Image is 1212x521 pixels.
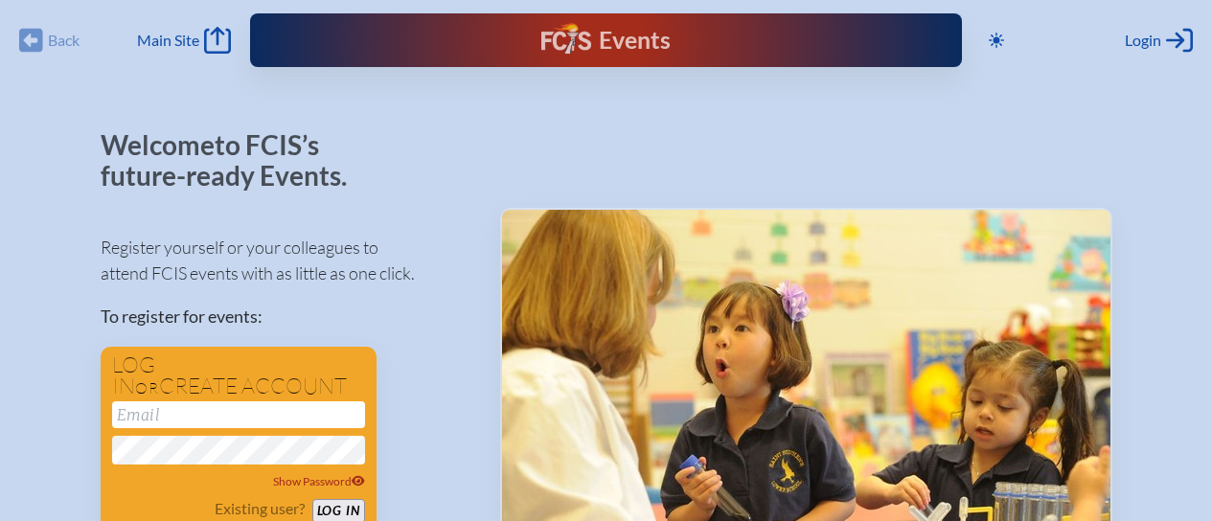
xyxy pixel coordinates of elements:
[137,31,199,50] span: Main Site
[135,378,159,397] span: or
[137,27,231,54] a: Main Site
[112,401,365,428] input: Email
[112,354,365,397] h1: Log in create account
[273,474,365,488] span: Show Password
[101,130,369,191] p: Welcome to FCIS’s future-ready Events.
[215,499,305,518] p: Existing user?
[101,235,469,286] p: Register yourself or your colleagues to attend FCIS events with as little as one click.
[459,23,754,57] div: FCIS Events — Future ready
[101,304,469,329] p: To register for events:
[1125,31,1161,50] span: Login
